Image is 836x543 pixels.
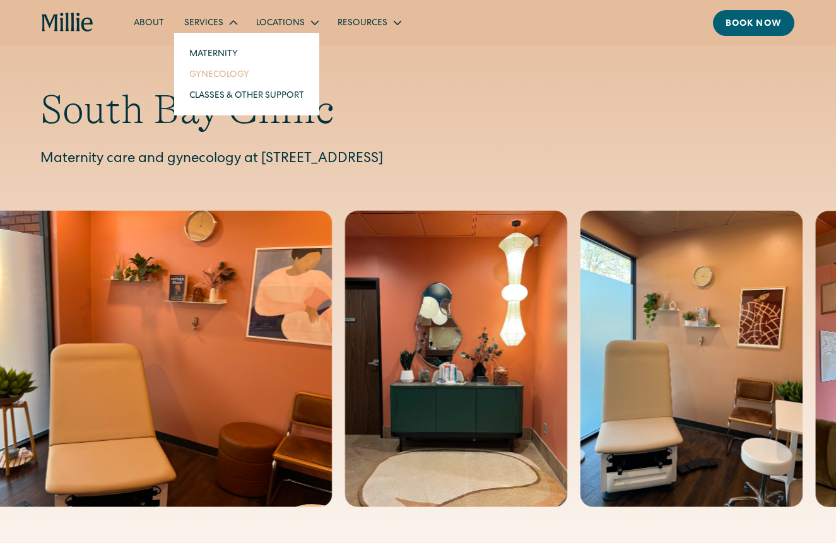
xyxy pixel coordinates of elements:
[179,43,314,64] a: Maternity
[713,10,794,36] a: Book now
[179,64,314,85] a: Gynecology
[40,149,796,170] p: Maternity care and gynecology at [STREET_ADDRESS]
[246,12,327,33] div: Locations
[179,85,314,105] a: Classes & Other Support
[184,17,223,30] div: Services
[174,33,319,115] nav: Services
[327,12,410,33] div: Resources
[174,12,246,33] div: Services
[338,17,387,30] div: Resources
[124,12,174,33] a: About
[42,13,93,33] a: home
[726,18,782,31] div: Book now
[256,17,305,30] div: Locations
[40,86,796,134] h1: South Bay Clinic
